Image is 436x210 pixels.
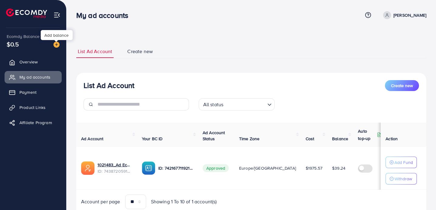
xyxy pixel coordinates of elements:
span: Create new [391,83,413,89]
p: ID: 7421677119211700241 [158,164,193,172]
span: Ad Account Status [203,130,225,142]
span: ID: 7438720591575744513 [98,168,132,174]
div: Add balance [41,30,73,40]
span: Time Zone [239,136,259,142]
a: Payment [5,86,62,98]
span: $0.5 [7,40,19,49]
span: $39.24 [332,165,345,171]
span: Your BC ID [142,136,163,142]
span: Affiliate Program [19,120,52,126]
a: My ad accounts [5,71,62,83]
img: ic-ba-acc.ded83a64.svg [142,161,155,175]
img: logo [6,8,47,18]
span: Europe/[GEOGRAPHIC_DATA] [239,165,296,171]
h3: List Ad Account [84,81,134,90]
span: My ad accounts [19,74,50,80]
button: Add Fund [386,157,417,168]
a: 1021483_Ad Ecomdy sans frais_1731962118324 [98,162,132,168]
span: Approved [203,164,229,172]
p: Auto top-up [358,127,376,142]
span: Action [386,136,398,142]
button: Create new [385,80,419,91]
h3: My ad accounts [76,11,133,20]
img: menu [53,12,60,19]
span: Ad Account [81,136,104,142]
span: $1975.57 [306,165,322,171]
a: Affiliate Program [5,117,62,129]
input: Search for option [225,99,265,109]
span: Overview [19,59,38,65]
p: [PERSON_NAME] [393,12,426,19]
span: Payment [19,89,36,95]
a: Overview [5,56,62,68]
span: List Ad Account [78,48,112,55]
iframe: Chat [410,183,431,205]
span: Account per page [81,198,120,205]
a: Product Links [5,101,62,113]
img: image [53,42,60,48]
img: ic-ads-acc.e4c84228.svg [81,161,94,175]
p: Withdraw [394,175,412,182]
span: Product Links [19,104,46,110]
div: <span class='underline'>1021483_Ad Ecomdy sans frais_1731962118324</span></br>7438720591575744513 [98,162,132,174]
a: [PERSON_NAME] [381,11,426,19]
span: Showing 1 To 10 of 1 account(s) [151,198,217,205]
span: Ecomdy Balance [7,33,39,39]
span: All status [202,100,225,109]
span: Create new [127,48,153,55]
button: Withdraw [386,173,417,185]
div: Search for option [199,98,275,110]
span: Balance [332,136,348,142]
span: Cost [306,136,314,142]
p: Add Fund [394,159,413,166]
